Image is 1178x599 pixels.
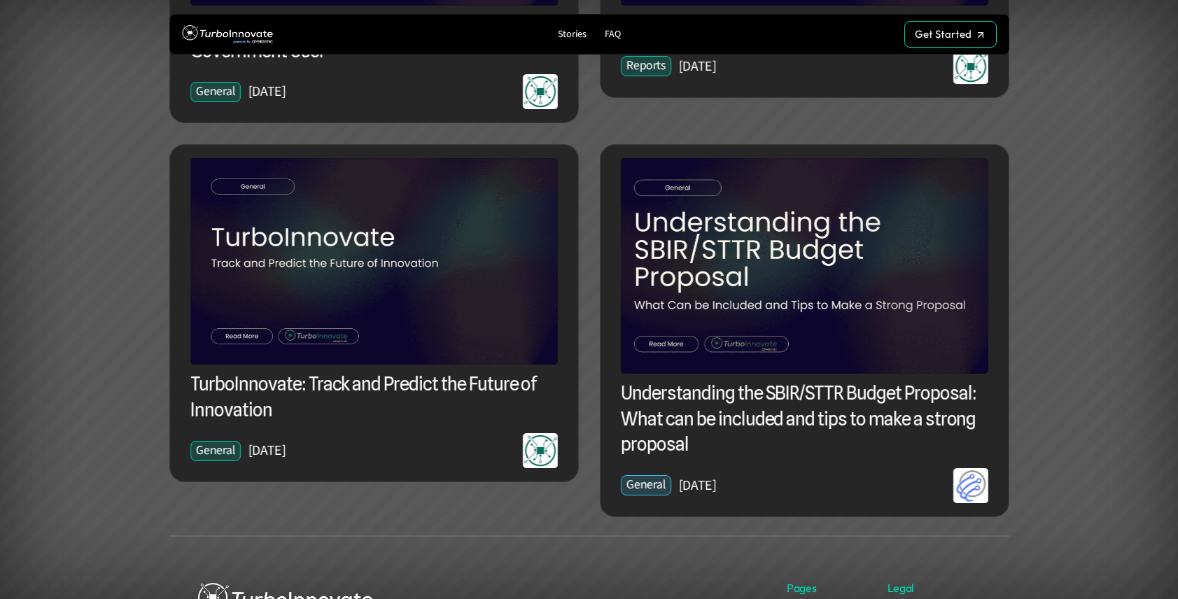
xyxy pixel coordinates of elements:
[605,29,621,41] p: FAQ
[182,22,273,48] img: TurboInnovate Logo
[904,21,997,48] a: Get Started
[558,29,587,41] p: Stories
[888,580,914,596] p: Legal
[552,25,592,44] a: Stories
[787,580,816,596] p: Pages
[915,28,972,41] p: Get Started
[599,25,626,44] a: FAQ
